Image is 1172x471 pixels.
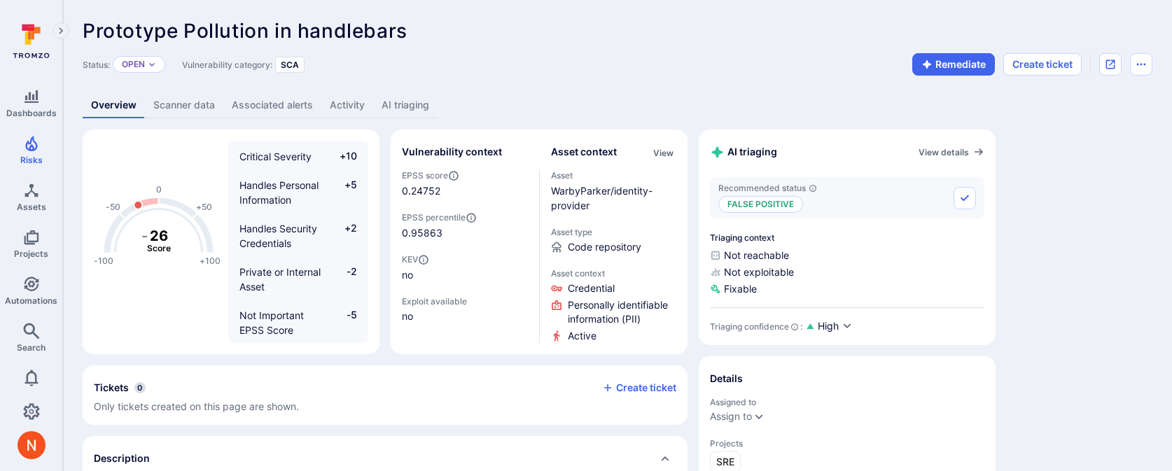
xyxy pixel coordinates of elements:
div: Click to view all asset context details [650,145,676,160]
button: Options menu [1130,53,1152,76]
h2: Asset context [551,145,617,159]
span: Private or Internal Asset [239,266,321,293]
div: Open original issue [1099,53,1122,76]
span: 0.24752 [402,184,440,198]
span: Fixable [710,282,984,296]
tspan: 26 [150,227,168,244]
text: Score [147,243,171,253]
h2: AI triaging [710,145,777,160]
span: EPSS percentile [402,212,528,223]
span: Critical Severity [239,150,312,162]
span: Assets [17,202,46,212]
button: Remediate [912,53,995,76]
i: Expand navigation menu [56,25,66,37]
span: Projects [710,438,984,449]
span: Click to view evidence [568,329,597,343]
span: Search [17,342,46,353]
span: no [402,268,528,282]
a: AI triaging [373,92,438,118]
section: tickets card [83,365,688,425]
span: Only tickets created on this page are shown. [94,400,299,412]
span: Risks [20,155,43,165]
span: -5 [330,308,357,337]
span: Handles Security Credentials [239,223,317,249]
h2: Tickets [94,381,129,395]
h2: Vulnerability context [402,145,502,159]
tspan: - [141,227,148,244]
img: ACg8ocIprwjrgDQnDsNSk9Ghn5p5-B8DpAKWoJ5Gi9syOE4K59tr4Q=s96-c [18,431,46,459]
a: Scanner data [145,92,223,118]
text: 0 [156,184,162,195]
span: Asset type [551,227,677,237]
span: Vulnerability category: [182,59,272,70]
div: Collapse [83,365,688,425]
span: Asset [551,170,677,181]
span: Not reachable [710,248,984,262]
span: +5 [330,178,357,207]
text: -50 [106,202,120,212]
span: Click to view evidence [568,281,615,295]
div: Vulnerability tabs [83,92,1152,118]
button: Assign to [710,411,752,422]
span: SRE [716,455,734,469]
text: -100 [94,255,113,266]
span: Prototype Pollution in handlebars [83,19,407,43]
a: View details [919,146,984,157]
g: The vulnerability score is based on the parameters defined in the settings [131,227,187,253]
button: Expand dropdown [753,411,765,422]
button: Open [122,59,145,70]
h2: Description [94,451,150,465]
span: Triaging context [710,232,984,243]
a: Overview [83,92,145,118]
span: Not exploitable [710,265,984,279]
p: False positive [718,196,803,213]
span: Recommended status [718,183,817,193]
button: Create ticket [602,381,676,394]
text: +50 [196,202,212,212]
h2: Details [710,372,743,386]
button: High [818,319,853,334]
span: Asset context [551,268,677,279]
svg: AI triaging agent's recommendation for vulnerability status [809,184,817,192]
span: Code repository [568,240,641,254]
button: Create ticket [1003,53,1082,76]
span: Assigned to [710,397,984,407]
span: Status: [83,59,110,70]
svg: AI Triaging Agent self-evaluates the confidence behind recommended status based on the depth and ... [790,323,799,331]
div: SCA [275,57,305,73]
button: View [650,148,676,158]
button: Expand navigation menu [53,22,69,39]
a: Associated alerts [223,92,321,118]
div: Neeren Patki [18,431,46,459]
span: High [818,319,839,333]
span: Dashboards [6,108,57,118]
span: KEV [402,254,528,265]
span: Projects [14,248,48,259]
span: 0 [134,382,146,393]
div: Triaging confidence : [710,321,802,332]
span: Automations [5,295,57,306]
span: Click to view evidence [568,298,677,326]
span: no [402,309,528,323]
span: -2 [330,265,357,294]
span: +2 [330,221,357,251]
span: Handles Personal Information [239,179,319,206]
span: +10 [330,149,357,164]
span: Not Important EPSS Score [239,309,304,336]
a: Activity [321,92,373,118]
button: Expand dropdown [148,60,156,69]
a: WarbyParker/identity-provider [551,185,653,211]
span: EPSS score [402,170,528,181]
text: +100 [200,255,221,266]
span: Exploit available [402,296,467,307]
button: Accept recommended status [954,187,976,209]
span: 0.95863 [402,226,528,240]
